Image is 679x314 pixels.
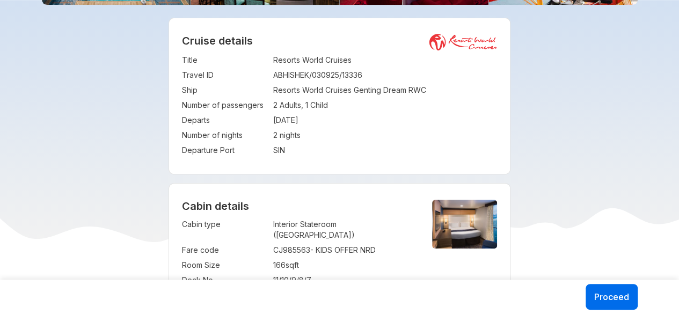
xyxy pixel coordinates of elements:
[182,68,268,83] td: Travel ID
[273,83,498,98] td: Resorts World Cruises Genting Dream RWC
[268,273,273,288] td: :
[273,98,498,113] td: 2 Adults, 1 Child
[182,53,268,68] td: Title
[586,284,638,310] button: Proceed
[273,143,498,158] td: SIN
[182,200,498,213] h4: Cabin details
[182,83,268,98] td: Ship
[182,243,268,258] td: Fare code
[273,68,498,83] td: ABHISHEK/030925/13336
[268,53,273,68] td: :
[273,53,498,68] td: Resorts World Cruises
[268,98,273,113] td: :
[182,128,268,143] td: Number of nights
[182,273,268,288] td: Deck No
[273,128,498,143] td: 2 nights
[268,113,273,128] td: :
[268,243,273,258] td: :
[273,217,414,243] td: Interior Stateroom ([GEOGRAPHIC_DATA])
[182,143,268,158] td: Departure Port
[268,83,273,98] td: :
[268,128,273,143] td: :
[273,245,414,255] div: CJ985563 - KIDS OFFER NRD
[268,217,273,243] td: :
[273,258,414,273] td: 166 sqft
[273,113,498,128] td: [DATE]
[182,113,268,128] td: Departs
[268,143,273,158] td: :
[182,98,268,113] td: Number of passengers
[268,68,273,83] td: :
[273,273,414,288] td: 11/10/9/8/7
[182,258,268,273] td: Room Size
[182,34,498,47] h2: Cruise details
[182,217,268,243] td: Cabin type
[268,258,273,273] td: :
